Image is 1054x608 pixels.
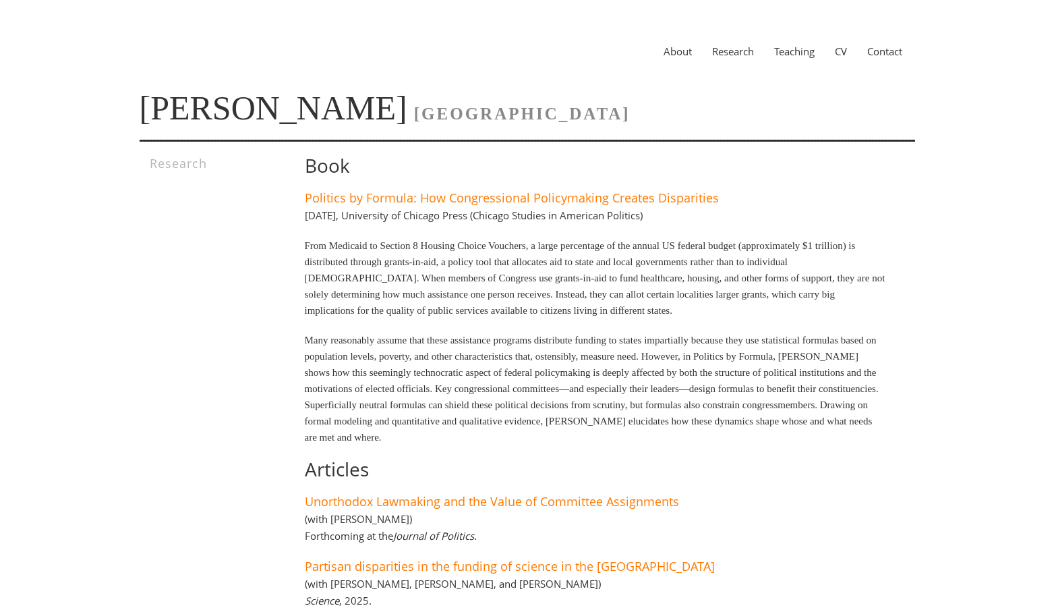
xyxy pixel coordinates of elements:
a: Contact [857,45,912,58]
a: Research [702,45,764,58]
i: Science [305,594,339,607]
a: Partisan disparities in the funding of science in the [GEOGRAPHIC_DATA] [305,558,715,574]
h4: (with [PERSON_NAME], [PERSON_NAME], and [PERSON_NAME]) , 2025. [305,577,601,607]
a: CV [825,45,857,58]
h4: (with [PERSON_NAME]) Forthcoming at the . [305,512,477,543]
a: [PERSON_NAME] [140,89,407,127]
p: From Medicaid to Section 8 Housing Choice Vouchers, a large percentage of the annual US federal b... [305,238,887,319]
a: Unorthodox Lawmaking and the Value of Committee Assignments [305,493,679,509]
h3: Research [150,155,266,171]
p: Many reasonably assume that these assistance programs distribute funding to states impartially be... [305,332,887,445]
a: Politics by Formula: How Congressional Policymaking Creates Disparities [305,190,719,206]
h4: [DATE], University of Chicago Press (Chicago Studies in American Politics) [305,209,643,222]
i: Journal of Politics [393,529,474,543]
h1: Book [305,155,887,176]
span: [GEOGRAPHIC_DATA] [414,105,631,123]
h1: Articles [305,459,887,480]
a: Teaching [764,45,825,58]
a: About [653,45,702,58]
